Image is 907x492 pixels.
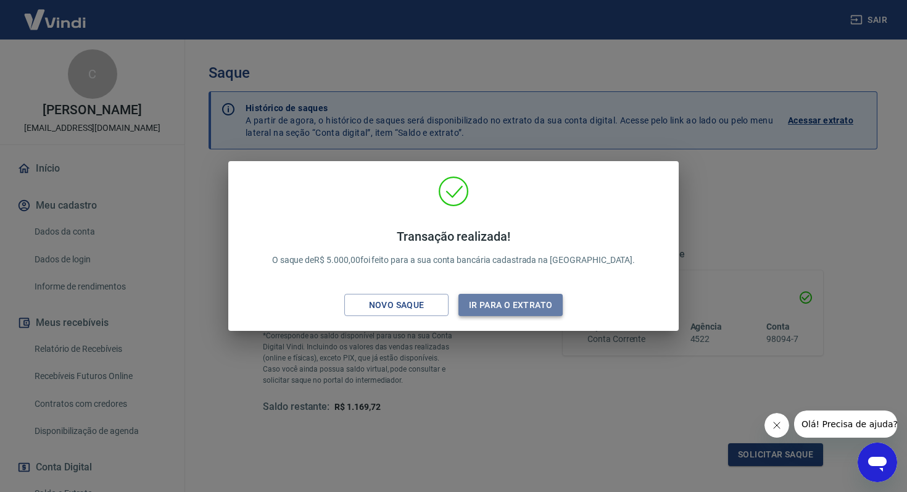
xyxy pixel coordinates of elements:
[458,294,563,317] button: Ir para o extrato
[764,413,789,438] iframe: Fechar mensagem
[344,294,449,317] button: Novo saque
[272,229,636,244] h4: Transação realizada!
[794,411,897,438] iframe: Mensagem da empresa
[354,298,439,313] div: Novo saque
[858,443,897,482] iframe: Botão para abrir a janela de mensagens
[272,229,636,267] p: O saque de R$ 5.000,00 foi feito para a sua conta bancária cadastrada na [GEOGRAPHIC_DATA].
[7,9,104,19] span: Olá! Precisa de ajuda?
